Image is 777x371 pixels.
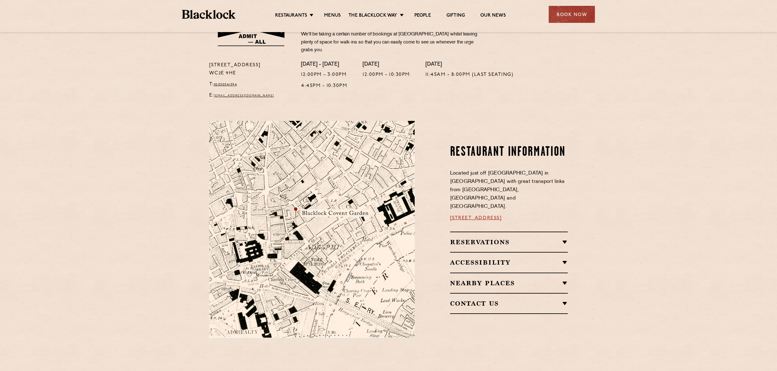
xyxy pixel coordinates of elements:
h2: Restaurant information [450,145,568,160]
p: 11:45am - 8:00pm (Last Seating) [425,71,514,79]
h2: Contact Us [450,300,568,307]
h2: Reservations [450,238,568,246]
img: svg%3E [348,280,435,338]
a: Menus [324,13,341,19]
a: Our News [480,13,506,19]
h2: Nearby Places [450,279,568,287]
a: People [414,13,431,19]
h4: [DATE] [425,61,514,68]
h4: [DATE] - [DATE] [301,61,347,68]
a: Gifting [446,13,465,19]
p: T: [209,80,292,89]
img: BL_Textured_Logo-footer-cropped.svg [182,10,235,19]
a: Restaurants [275,13,307,19]
h4: [DATE] [363,61,410,68]
a: [EMAIL_ADDRESS][DOMAIN_NAME] [214,94,274,97]
p: [STREET_ADDRESS] WC2E 9HE [209,61,292,77]
h2: Accessibility [450,259,568,266]
span: Located just off [GEOGRAPHIC_DATA] in [GEOGRAPHIC_DATA] with great transport links from [GEOGRAPH... [450,171,565,209]
p: 12:00pm - 10:30pm [363,71,410,79]
a: [STREET_ADDRESS] [450,216,502,221]
a: The Blacklock Way [348,13,397,19]
p: 4:45pm - 10:30pm [301,82,347,90]
div: Book Now [549,6,595,23]
a: 02030341394 [214,83,237,86]
p: E: [209,92,292,100]
p: 12:00pm - 3:00pm [301,71,347,79]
